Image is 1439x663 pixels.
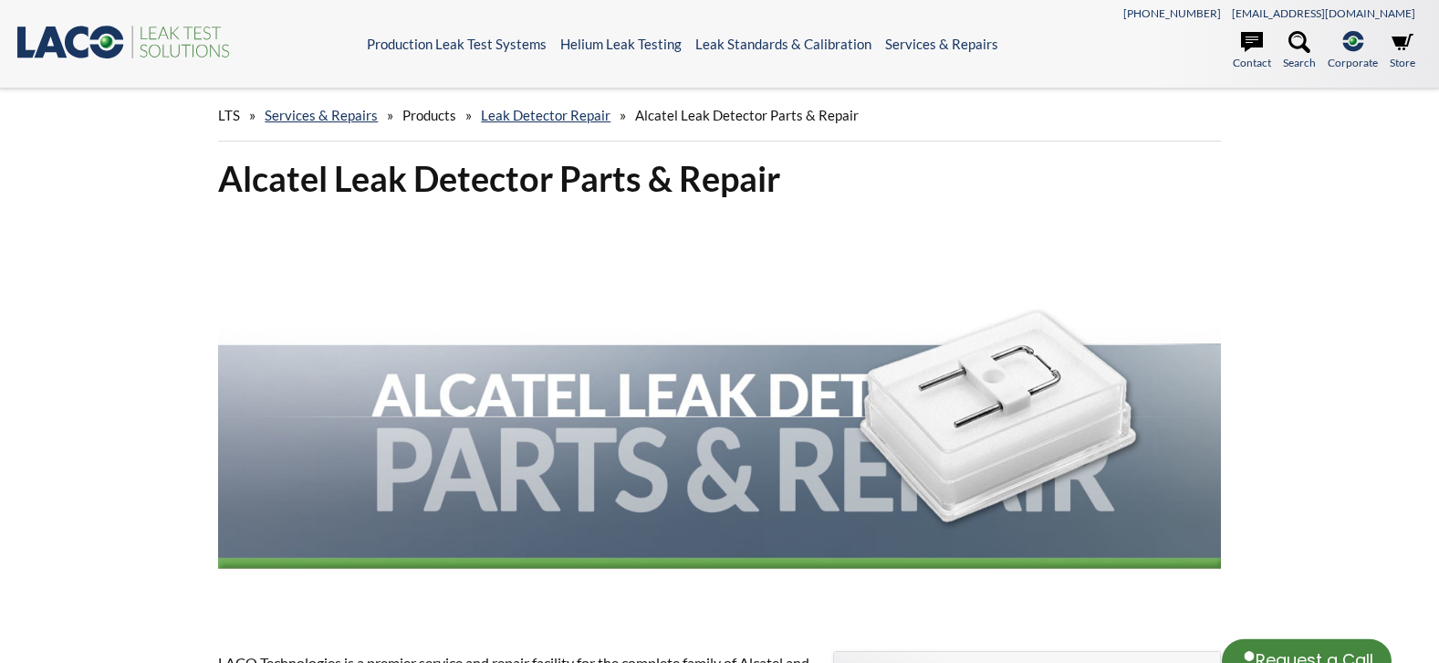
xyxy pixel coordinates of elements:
a: [PHONE_NUMBER] [1123,6,1221,20]
a: Contact [1233,31,1271,71]
a: Leak Standards & Calibration [695,36,871,52]
a: Search [1283,31,1316,71]
span: LTS [218,107,240,123]
a: Leak Detector Repair [481,107,610,123]
a: Store [1390,31,1415,71]
a: Services & Repairs [265,107,378,123]
span: Corporate [1328,54,1378,71]
a: Helium Leak Testing [560,36,682,52]
img: Alcatel Leak Detector Parts & Repair header [218,216,1220,616]
div: » » » » [218,89,1220,142]
a: Services & Repairs [885,36,998,52]
span: Products [402,107,456,123]
a: [EMAIL_ADDRESS][DOMAIN_NAME] [1232,6,1415,20]
span: Alcatel Leak Detector Parts & Repair [635,107,859,123]
a: Production Leak Test Systems [367,36,547,52]
h1: Alcatel Leak Detector Parts & Repair [218,156,1220,201]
